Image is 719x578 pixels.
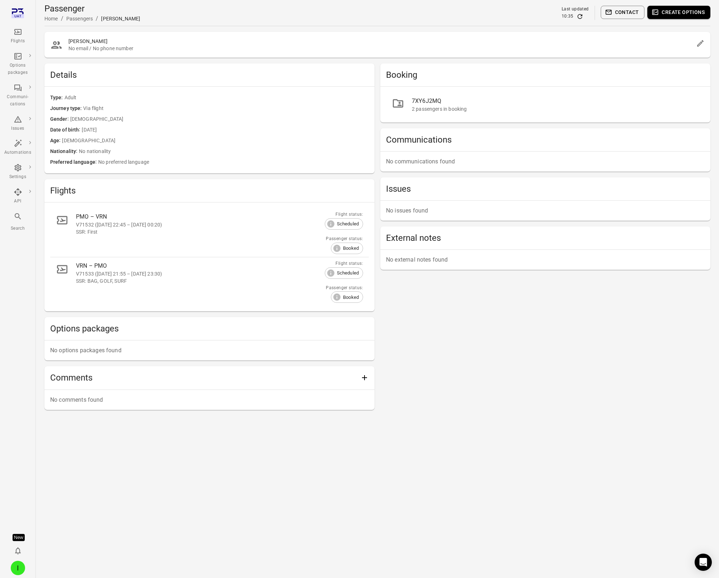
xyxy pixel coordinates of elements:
[62,137,369,145] span: [DEMOGRAPHIC_DATA]
[50,115,70,123] span: Gender
[4,38,31,45] div: Flights
[11,561,25,575] div: I
[13,534,25,541] div: Tooltip anchor
[357,371,372,385] button: Add comment
[76,212,322,221] div: PMO – VRN
[1,161,34,183] a: Settings
[1,137,34,158] a: Automations
[50,94,65,102] span: Type
[1,81,34,110] a: Communi-cations
[82,126,369,134] span: [DATE]
[562,13,573,20] div: 10:35
[76,221,322,228] div: V71532 ([DATE] 22:45 – [DATE] 00:20)
[50,346,369,355] p: No options packages found
[576,13,584,20] button: Refresh data
[66,15,93,22] div: Passengers
[76,270,322,277] div: V71533 ([DATE] 21:55 – [DATE] 23:30)
[98,158,369,166] span: No preferred language
[44,14,140,23] nav: Breadcrumbs
[61,14,63,23] li: /
[4,173,31,181] div: Settings
[76,262,322,270] div: VRN – PMO
[333,220,363,228] span: Scheduled
[1,25,34,47] a: Flights
[50,158,98,166] span: Preferred language
[44,16,58,22] a: Home
[1,186,34,207] a: API
[79,148,369,156] span: No nationality
[339,245,363,252] span: Booked
[695,554,712,571] div: Open Intercom Messenger
[1,50,34,78] a: Options packages
[386,232,705,244] h2: External notes
[8,558,28,578] button: Iris
[335,211,363,218] div: Flight status:
[562,6,589,13] div: Last updated
[70,115,369,123] span: [DEMOGRAPHIC_DATA]
[386,69,705,81] h2: Booking
[65,94,369,102] span: Adult
[50,148,79,156] span: Nationality
[1,210,34,234] button: Search
[386,157,705,166] p: No communications found
[50,257,369,306] a: VRN – PMOV71533 ([DATE] 21:55 – [DATE] 23:30)SSR: BAG, GOLF, SURFFlight status:ScheduledPassenger...
[68,38,693,45] h2: [PERSON_NAME]
[68,45,693,52] span: No email / No phone number
[326,235,363,243] div: Passenger status:
[96,14,98,23] li: /
[4,62,31,76] div: Options packages
[386,92,705,117] a: 7XY6J2MQ2 passengers in booking
[76,228,322,235] div: SSR: First
[50,105,83,113] span: Journey type
[83,105,369,113] span: Via flight
[50,69,369,81] h2: Details
[4,94,31,108] div: Communi-cations
[50,126,82,134] span: Date of birth
[4,225,31,232] div: Search
[4,125,31,132] div: Issues
[50,137,62,145] span: Age
[50,185,369,196] h2: Flights
[50,396,369,404] p: No comments found
[1,113,34,134] a: Issues
[335,260,363,267] div: Flight status:
[50,372,357,383] h2: Comments
[386,255,705,264] p: No external notes found
[101,15,140,22] div: [PERSON_NAME]
[339,294,363,301] span: Booked
[326,285,363,292] div: Passenger status:
[412,105,699,113] div: 2 passengers in booking
[76,277,322,285] div: SSR: BAG, GOLF, SURF
[44,3,140,14] h1: Passenger
[333,269,363,277] span: Scheduled
[412,97,699,105] div: 7XY6J2MQ
[4,149,31,156] div: Automations
[11,544,25,558] button: Notifications
[386,183,705,195] h2: Issues
[601,6,645,19] button: Contact
[647,6,710,19] button: Create options
[386,134,705,145] h2: Communications
[50,323,369,334] h2: Options packages
[4,198,31,205] div: API
[50,208,369,257] a: PMO – VRNV71532 ([DATE] 22:45 – [DATE] 00:20)SSR: FirstFlight status:ScheduledPassenger status:Bo...
[693,36,708,51] button: Edit
[386,206,705,215] p: No issues found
